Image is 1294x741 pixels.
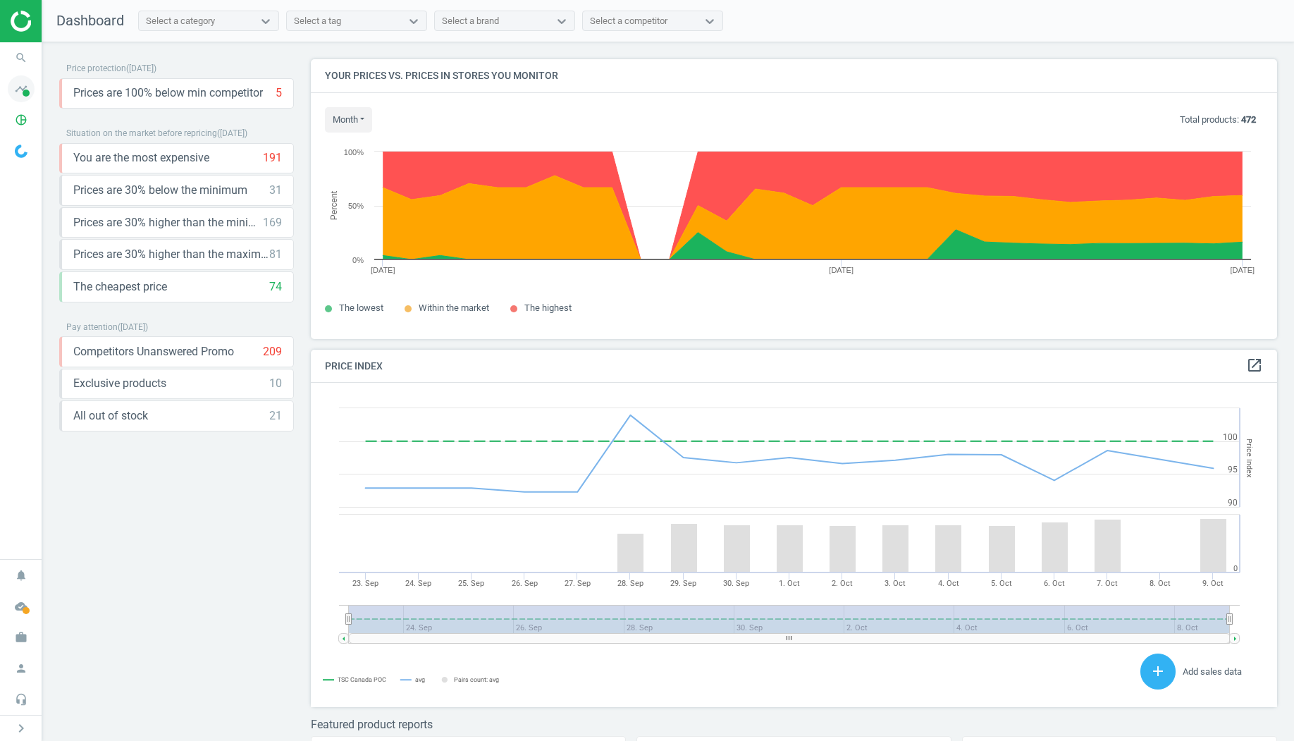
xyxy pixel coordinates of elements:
[348,202,364,210] text: 50%
[8,624,35,651] i: work
[723,579,749,588] tspan: 30. Sep
[269,183,282,198] div: 31
[415,676,425,683] tspan: avg
[8,686,35,713] i: headset_mic
[1223,432,1238,442] text: 100
[338,677,386,684] tspan: TSC Canada POC
[73,408,148,424] span: All out of stock
[339,302,383,313] span: The lowest
[146,15,215,27] div: Select a category
[371,266,395,274] tspan: [DATE]
[66,322,118,332] span: Pay attention
[73,215,263,231] span: Prices are 30% higher than the minimum
[217,128,247,138] span: ( [DATE] )
[15,145,27,158] img: wGWNvw8QSZomAAAAABJRU5ErkJggg==
[73,183,247,198] span: Prices are 30% below the minimum
[11,11,111,32] img: ajHJNr6hYgQAAAAASUVORK5CYII=
[73,85,263,101] span: Prices are 100% below min competitor
[1202,579,1224,588] tspan: 9. Oct
[73,279,167,295] span: The cheapest price
[269,247,282,262] div: 81
[590,15,667,27] div: Select a competitor
[56,12,124,29] span: Dashboard
[670,579,696,588] tspan: 29. Sep
[276,85,282,101] div: 5
[8,44,35,71] i: search
[1233,564,1238,573] text: 0
[269,279,282,295] div: 74
[325,107,372,133] button: month
[1180,114,1256,126] p: Total products:
[13,720,30,737] i: chevron_right
[1150,663,1166,680] i: add
[263,344,282,360] div: 209
[938,579,959,588] tspan: 4. Oct
[73,247,269,262] span: Prices are 30% higher than the maximal
[1246,357,1263,375] a: open_in_new
[118,322,148,332] span: ( [DATE] )
[344,148,364,157] text: 100%
[8,106,35,133] i: pie_chart_outlined
[269,408,282,424] div: 21
[419,302,489,313] span: Within the market
[458,579,484,588] tspan: 25. Sep
[1245,439,1254,477] tspan: Price Index
[73,150,209,166] span: You are the most expensive
[1183,666,1242,677] span: Add sales data
[991,579,1012,588] tspan: 5. Oct
[263,215,282,231] div: 169
[832,579,853,588] tspan: 2. Oct
[329,190,339,220] tspan: Percent
[8,655,35,682] i: person
[524,302,572,313] span: The highest
[885,579,906,588] tspan: 3. Oct
[617,579,643,588] tspan: 28. Sep
[269,376,282,391] div: 10
[66,128,217,138] span: Situation on the market before repricing
[263,150,282,166] div: 191
[1246,357,1263,374] i: open_in_new
[1150,579,1171,588] tspan: 8. Oct
[1044,579,1065,588] tspan: 6. Oct
[73,344,234,360] span: Competitors Unanswered Promo
[1241,114,1256,125] b: 472
[1097,579,1118,588] tspan: 7. Oct
[8,562,35,589] i: notifications
[442,15,499,27] div: Select a brand
[829,266,854,274] tspan: [DATE]
[1230,266,1255,274] tspan: [DATE]
[311,59,1277,92] h4: Your prices vs. prices in stores you monitor
[66,63,126,73] span: Price protection
[352,256,364,264] text: 0%
[1228,498,1238,508] text: 90
[1228,465,1238,474] text: 95
[779,579,800,588] tspan: 1. Oct
[565,579,591,588] tspan: 27. Sep
[311,350,1277,383] h4: Price Index
[126,63,156,73] span: ( [DATE] )
[8,593,35,620] i: cloud_done
[352,579,378,588] tspan: 23. Sep
[8,75,35,102] i: timeline
[405,579,431,588] tspan: 24. Sep
[294,15,341,27] div: Select a tag
[311,718,1277,731] h3: Featured product reports
[4,719,39,737] button: chevron_right
[73,376,166,391] span: Exclusive products
[454,676,499,683] tspan: Pairs count: avg
[1140,654,1176,690] button: add
[512,579,538,588] tspan: 26. Sep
